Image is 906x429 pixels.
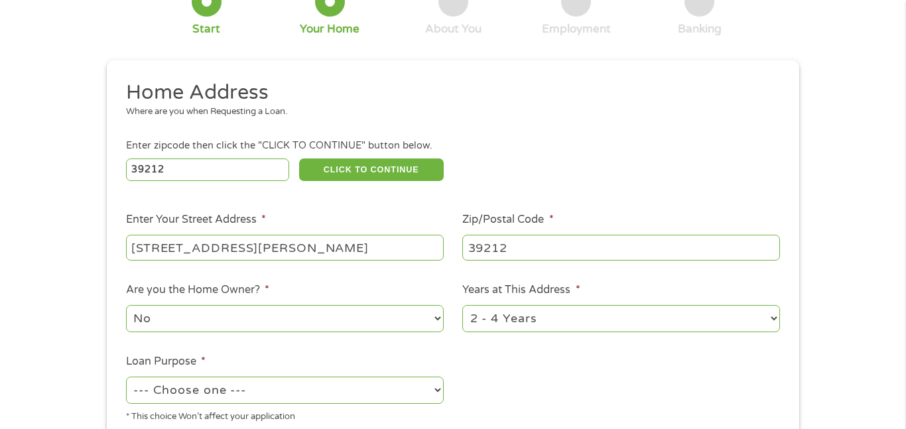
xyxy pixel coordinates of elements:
div: Your Home [300,22,359,36]
div: Enter zipcode then click the "CLICK TO CONTINUE" button below. [126,139,780,153]
label: Are you the Home Owner? [126,283,269,297]
div: Employment [542,22,611,36]
label: Loan Purpose [126,355,206,369]
label: Zip/Postal Code [462,213,553,227]
label: Years at This Address [462,283,580,297]
h2: Home Address [126,80,771,106]
button: CLICK TO CONTINUE [299,158,444,181]
input: 1 Main Street [126,235,444,260]
div: Banking [678,22,722,36]
input: Enter Zipcode (e.g 01510) [126,158,290,181]
div: Start [192,22,220,36]
div: Where are you when Requesting a Loan. [126,105,771,119]
div: * This choice Won’t affect your application [126,406,444,424]
div: About You [425,22,482,36]
label: Enter Your Street Address [126,213,266,227]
